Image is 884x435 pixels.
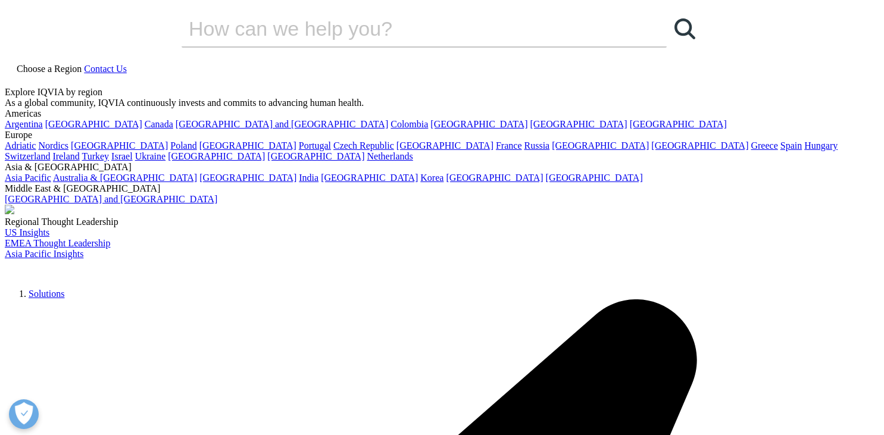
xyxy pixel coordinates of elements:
a: [GEOGRAPHIC_DATA] [530,119,627,129]
a: Czech Republic [333,140,394,151]
a: US Insights [5,227,49,237]
a: France [496,140,522,151]
div: Asia & [GEOGRAPHIC_DATA] [5,162,879,173]
a: Asia Pacific Insights [5,249,83,259]
a: [GEOGRAPHIC_DATA] [651,140,748,151]
a: [GEOGRAPHIC_DATA] [321,173,418,183]
a: Search [667,11,702,46]
a: [GEOGRAPHIC_DATA] and [GEOGRAPHIC_DATA] [176,119,388,129]
a: EMEA Thought Leadership [5,238,110,248]
a: Australia & [GEOGRAPHIC_DATA] [53,173,197,183]
div: Americas [5,108,879,119]
div: Regional Thought Leadership [5,217,879,227]
a: India [299,173,318,183]
a: Canada [145,119,173,129]
a: Ukraine [135,151,166,161]
a: [GEOGRAPHIC_DATA] [396,140,493,151]
a: Korea [420,173,443,183]
a: Spain [780,140,802,151]
div: Europe [5,130,879,140]
a: [GEOGRAPHIC_DATA] and [GEOGRAPHIC_DATA] [5,194,217,204]
a: Poland [170,140,196,151]
a: Israel [111,151,133,161]
a: Asia Pacific [5,173,51,183]
a: Turkey [82,151,109,161]
a: Portugal [299,140,331,151]
a: [GEOGRAPHIC_DATA] [446,173,543,183]
a: Netherlands [367,151,413,161]
a: [GEOGRAPHIC_DATA] [199,140,296,151]
a: [GEOGRAPHIC_DATA] [630,119,727,129]
a: [GEOGRAPHIC_DATA] [199,173,296,183]
a: [GEOGRAPHIC_DATA] [546,173,643,183]
svg: Search [674,18,695,39]
a: Solutions [29,289,64,299]
span: Choose a Region [17,64,82,74]
a: Contact Us [84,64,127,74]
a: Ireland [52,151,79,161]
a: [GEOGRAPHIC_DATA] [45,119,142,129]
a: [GEOGRAPHIC_DATA] [71,140,168,151]
a: Greece [751,140,777,151]
div: Middle East & [GEOGRAPHIC_DATA] [5,183,879,194]
a: Hungary [804,140,838,151]
a: [GEOGRAPHIC_DATA] [168,151,265,161]
button: Open Preferences [9,399,39,429]
a: [GEOGRAPHIC_DATA] [430,119,527,129]
a: [GEOGRAPHIC_DATA] [552,140,649,151]
a: Switzerland [5,151,50,161]
img: IQVIA Healthcare Information Technology and Pharma Clinical Research Company [5,259,100,277]
div: Explore IQVIA by region [5,87,879,98]
a: Colombia [391,119,428,129]
a: Nordics [38,140,68,151]
div: As a global community, IQVIA continuously invests and commits to advancing human health. [5,98,879,108]
a: Adriatic [5,140,36,151]
a: Argentina [5,119,43,129]
img: 2093_analyzing-data-using-big-screen-display-and-laptop.png [5,205,14,214]
input: Search [182,11,633,46]
a: Russia [524,140,550,151]
a: [GEOGRAPHIC_DATA] [267,151,364,161]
